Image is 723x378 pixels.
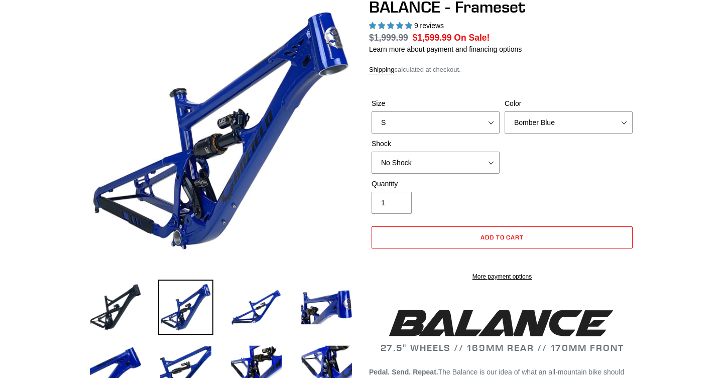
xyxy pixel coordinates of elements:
a: Learn more about payment and financing options [369,45,522,53]
b: Pedal. Send. Repeat. [369,368,438,376]
span: 5.00 stars [369,22,414,30]
a: More payment options [372,272,633,281]
img: Load image into Gallery viewer, BALANCE - Frameset [299,280,354,335]
img: Load image into Gallery viewer, BALANCE - Frameset [158,280,213,335]
a: Shipping [369,66,395,74]
div: calculated at checkout. [369,65,635,75]
s: $1,999.99 [369,33,408,43]
span: Add to cart [480,233,524,241]
label: Color [505,98,633,109]
img: Load image into Gallery viewer, BALANCE - Frameset [228,280,284,335]
img: Load image into Gallery viewer, BALANCE - Frameset [88,280,143,335]
label: Quantity [372,179,500,189]
span: $1,599.99 [413,33,452,43]
span: On Sale! [454,31,490,44]
span: 9 reviews [414,22,444,30]
label: Shock [372,139,500,149]
h2: 27.5" WHEELS // 169MM REAR // 170MM FRONT [369,306,635,353]
button: Add to cart [372,226,633,248]
label: Size [372,98,500,109]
